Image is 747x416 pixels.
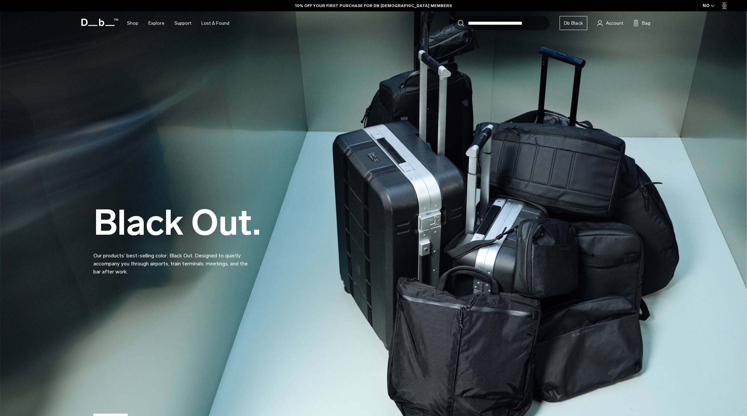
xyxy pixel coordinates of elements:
[201,11,229,35] a: Lost & Found
[633,19,650,27] button: Bag
[93,205,261,240] h2: Black Out.
[127,11,138,35] a: Shop
[295,3,452,9] a: 10% OFF YOUR FIRST PURCHASE FOR DB [DEMOGRAPHIC_DATA] MEMBERS
[606,20,623,27] span: Account
[93,244,253,276] p: Our products’ best-selling color: Black Out. Designed to quietly accompany you through airports, ...
[122,11,234,35] nav: Main Navigation
[560,16,587,30] a: Db Black
[597,19,623,27] a: Account
[174,11,191,35] a: Support
[148,11,164,35] a: Explore
[642,20,650,27] span: Bag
